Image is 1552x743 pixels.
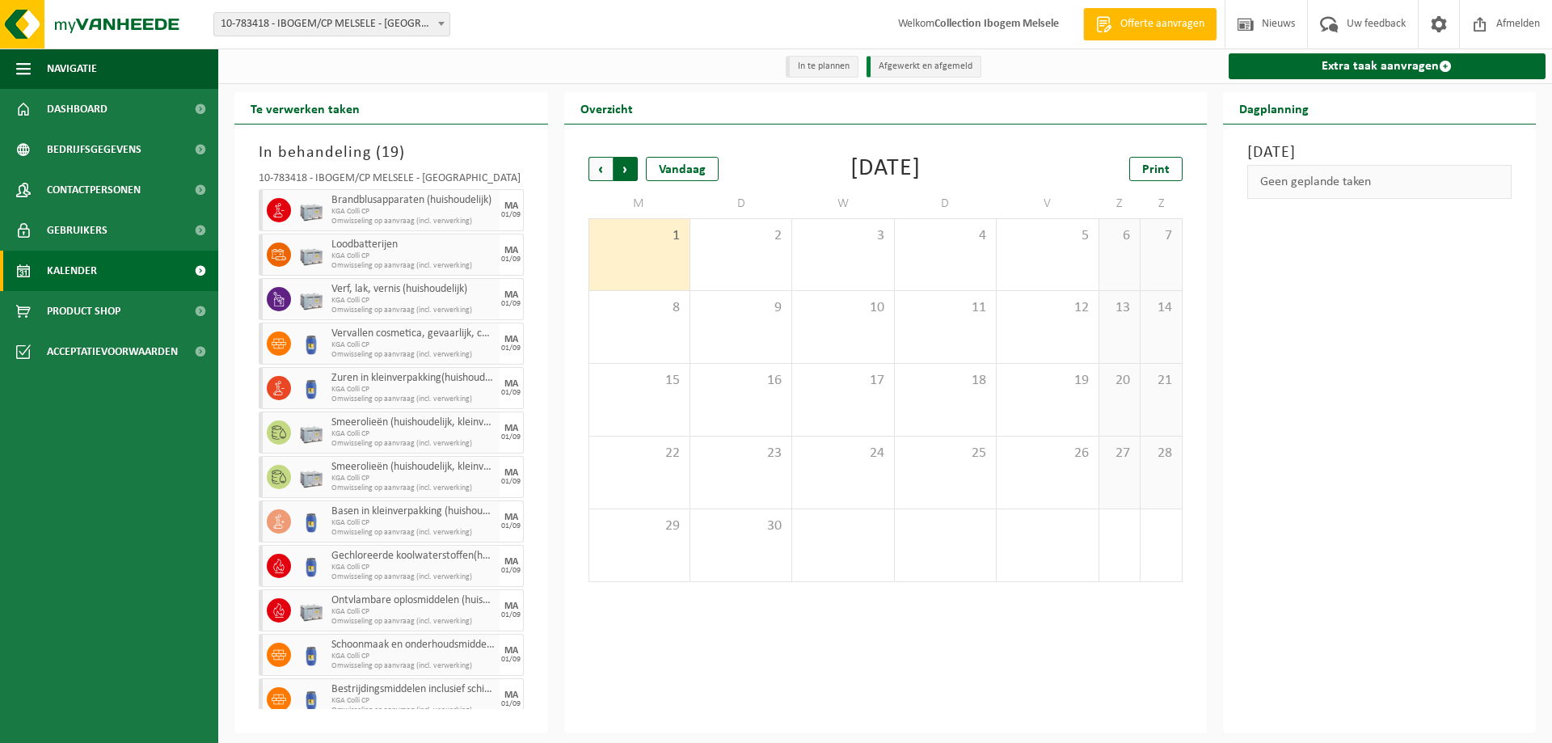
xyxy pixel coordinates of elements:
span: 7 [1149,227,1173,245]
img: PB-LB-0680-HPE-GY-11 [299,465,323,489]
span: 9 [698,299,783,317]
span: Offerte aanvragen [1116,16,1208,32]
div: MA [504,290,518,300]
div: 01/09 [501,478,521,486]
div: 01/09 [501,656,521,664]
div: MA [504,246,518,255]
span: 24 [800,445,885,462]
div: MA [504,424,518,433]
span: 20 [1107,372,1132,390]
span: Ontvlambare oplosmiddelen (huishoudelijk) [331,594,496,607]
span: 12 [1005,299,1090,317]
div: MA [504,513,518,522]
span: KGA Colli CP [331,251,496,261]
h2: Dagplanning [1223,92,1325,124]
span: 14 [1149,299,1173,317]
img: PB-LB-0680-HPE-GY-11 [299,598,323,623]
span: 18 [903,372,988,390]
span: Omwisseling op aanvraag (incl. verwerking) [331,350,496,360]
div: MA [504,690,518,700]
td: M [588,189,690,218]
td: D [895,189,997,218]
span: Bestrijdingsmiddelen inclusief schimmelwerende beschermingsmiddelen (huishoudelijk) [331,683,496,696]
span: 19 [1005,372,1090,390]
img: PB-LB-0680-HPE-GY-11 [299,420,323,445]
span: Gebruikers [47,210,108,251]
span: 6 [1107,227,1132,245]
span: 4 [903,227,988,245]
span: KGA Colli CP [331,429,496,439]
span: KGA Colli CP [331,474,496,483]
span: KGA Colli CP [331,696,496,706]
span: 10-783418 - IBOGEM/CP MELSELE - MELSELE [214,13,449,36]
td: V [997,189,1099,218]
span: 2 [698,227,783,245]
div: Geen geplande taken [1247,165,1512,199]
span: KGA Colli CP [331,563,496,572]
span: 29 [597,517,681,535]
span: Gechloreerde koolwaterstoffen(huishoudelijk) [331,550,496,563]
span: Verf, lak, vernis (huishoudelijk) [331,283,496,296]
div: 01/09 [501,567,521,575]
span: 13 [1107,299,1132,317]
td: Z [1141,189,1182,218]
h2: Te verwerken taken [234,92,376,124]
div: 01/09 [501,389,521,397]
div: Vandaag [646,157,719,181]
span: KGA Colli CP [331,385,496,395]
span: Omwisseling op aanvraag (incl. verwerking) [331,439,496,449]
td: W [792,189,894,218]
div: MA [504,646,518,656]
li: Afgewerkt en afgemeld [867,56,981,78]
span: KGA Colli CP [331,607,496,617]
span: Dashboard [47,89,108,129]
img: PB-OT-0120-HPE-00-02 [299,376,323,400]
img: PB-OT-0120-HPE-00-02 [299,554,323,578]
span: 22 [597,445,681,462]
div: MA [504,379,518,389]
div: 01/09 [501,611,521,619]
span: Schoonmaak en onderhoudsmiddelen (huishoudelijk) [331,639,496,652]
span: KGA Colli CP [331,207,496,217]
a: Extra taak aanvragen [1229,53,1546,79]
span: Brandblusapparaten (huishoudelijk) [331,194,496,207]
span: 11 [903,299,988,317]
img: PB-OT-0120-HPE-00-02 [299,331,323,356]
span: 15 [597,372,681,390]
div: MA [504,468,518,478]
span: Acceptatievoorwaarden [47,331,178,372]
span: Volgende [614,157,638,181]
td: D [690,189,792,218]
div: 01/09 [501,344,521,353]
h2: Overzicht [564,92,649,124]
span: Kalender [47,251,97,291]
div: 01/09 [501,300,521,308]
span: 23 [698,445,783,462]
span: 19 [382,145,399,161]
span: 8 [597,299,681,317]
div: 01/09 [501,211,521,219]
span: Omwisseling op aanvraag (incl. verwerking) [331,528,496,538]
img: PB-OT-0120-HPE-00-02 [299,687,323,711]
span: KGA Colli CP [331,652,496,661]
span: Bedrijfsgegevens [47,129,141,170]
div: 01/09 [501,433,521,441]
span: 27 [1107,445,1132,462]
img: PB-LB-0680-HPE-GY-11 [299,243,323,267]
span: KGA Colli CP [331,340,496,350]
div: MA [504,335,518,344]
img: PB-OT-0120-HPE-00-02 [299,643,323,667]
span: 3 [800,227,885,245]
span: Omwisseling op aanvraag (incl. verwerking) [331,706,496,716]
span: Omwisseling op aanvraag (incl. verwerking) [331,572,496,582]
span: KGA Colli CP [331,518,496,528]
span: 25 [903,445,988,462]
span: Smeerolieën (huishoudelijk, kleinverpakking) [331,416,496,429]
td: Z [1099,189,1141,218]
img: PB-LB-0680-HPE-GY-11 [299,198,323,222]
span: Print [1142,163,1170,176]
h3: [DATE] [1247,141,1512,165]
div: MA [504,602,518,611]
span: 17 [800,372,885,390]
h3: In behandeling ( ) [259,141,524,165]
